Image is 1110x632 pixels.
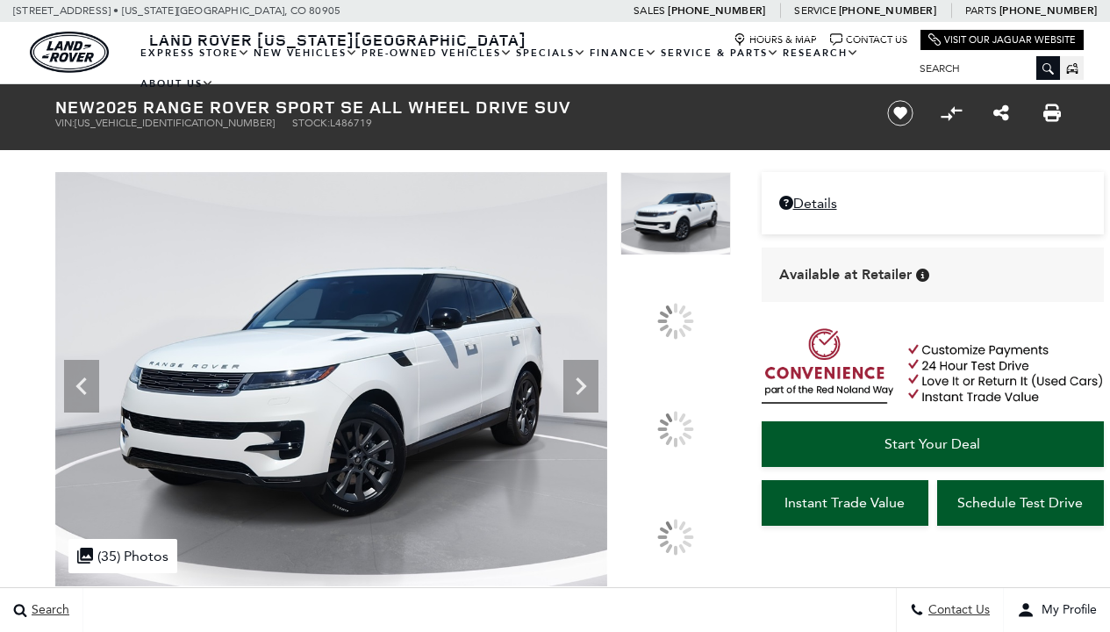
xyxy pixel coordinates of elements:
span: Contact Us [924,603,990,618]
a: [PHONE_NUMBER] [839,4,936,18]
a: land-rover [30,32,109,73]
a: [STREET_ADDRESS] • [US_STATE][GEOGRAPHIC_DATA], CO 80905 [13,4,340,17]
a: Pre-Owned Vehicles [360,38,514,68]
span: Instant Trade Value [784,494,905,511]
a: Share this New 2025 Range Rover Sport SE All Wheel Drive SUV [993,103,1009,124]
h1: 2025 Range Rover Sport SE All Wheel Drive SUV [55,97,858,117]
span: Available at Retailer [779,265,912,284]
span: L486719 [330,117,372,129]
a: [PHONE_NUMBER] [999,4,1097,18]
a: Visit Our Jaguar Website [928,33,1076,47]
a: Finance [588,38,659,68]
input: Search [906,58,1060,79]
span: Land Rover [US_STATE][GEOGRAPHIC_DATA] [149,29,526,50]
span: My Profile [1035,603,1097,618]
span: Parts [965,4,997,17]
span: Service [794,4,835,17]
nav: Main Navigation [139,38,906,99]
button: Compare vehicle [938,100,964,126]
a: About Us [139,68,216,99]
a: Instant Trade Value [762,480,928,526]
button: Save vehicle [881,99,920,127]
div: (35) Photos [68,539,177,573]
a: Schedule Test Drive [937,480,1104,526]
button: user-profile-menu [1004,588,1110,632]
a: New Vehicles [252,38,360,68]
a: Details [779,195,1086,212]
a: [PHONE_NUMBER] [668,4,765,18]
span: Search [27,603,69,618]
span: [US_VEHICLE_IDENTIFICATION_NUMBER] [75,117,275,129]
span: Stock: [292,117,330,129]
strong: New [55,95,96,118]
a: Specials [514,38,588,68]
a: Hours & Map [734,33,817,47]
span: Sales [634,4,665,17]
span: Schedule Test Drive [957,494,1083,511]
img: New 2025 Fuji White LAND ROVER SE image 1 [55,172,607,586]
span: Start Your Deal [884,435,980,452]
img: Land Rover [30,32,109,73]
a: Service & Parts [659,38,781,68]
a: Start Your Deal [762,421,1104,467]
a: Print this New 2025 Range Rover Sport SE All Wheel Drive SUV [1043,103,1061,124]
a: Land Rover [US_STATE][GEOGRAPHIC_DATA] [139,29,537,50]
span: VIN: [55,117,75,129]
a: Contact Us [830,33,907,47]
img: New 2025 Fuji White LAND ROVER SE image 1 [620,172,731,255]
div: Vehicle is in stock and ready for immediate delivery. Due to demand, availability is subject to c... [916,269,929,282]
a: EXPRESS STORE [139,38,252,68]
a: Research [781,38,861,68]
